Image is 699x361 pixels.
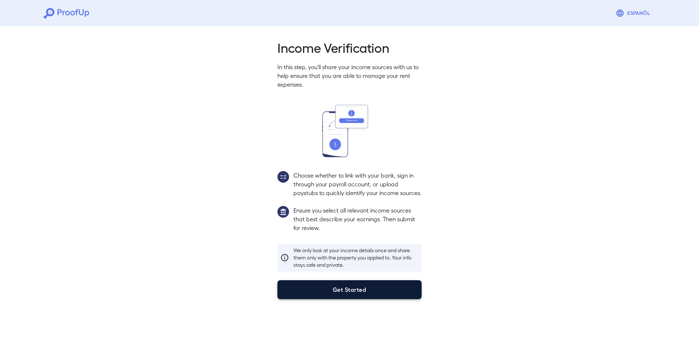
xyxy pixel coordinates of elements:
[322,105,377,157] img: transfer_money.svg
[277,280,422,299] button: Get Started
[277,206,289,218] img: group1.svg
[277,171,289,183] img: group2.svg
[293,247,419,269] p: We only look at your income details once and share them only with the property you applied to. Yo...
[293,171,422,197] p: Choose whether to link with your bank, sign in through your payroll account, or upload paystubs t...
[293,206,422,232] p: Ensure you select all relevant income sources that best describe your earnings. Then submit for r...
[277,63,422,89] p: In this step, you'll share your income sources with us to help ensure that you are able to manage...
[613,6,655,20] button: Espanõl
[277,39,422,55] h2: Income Verification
